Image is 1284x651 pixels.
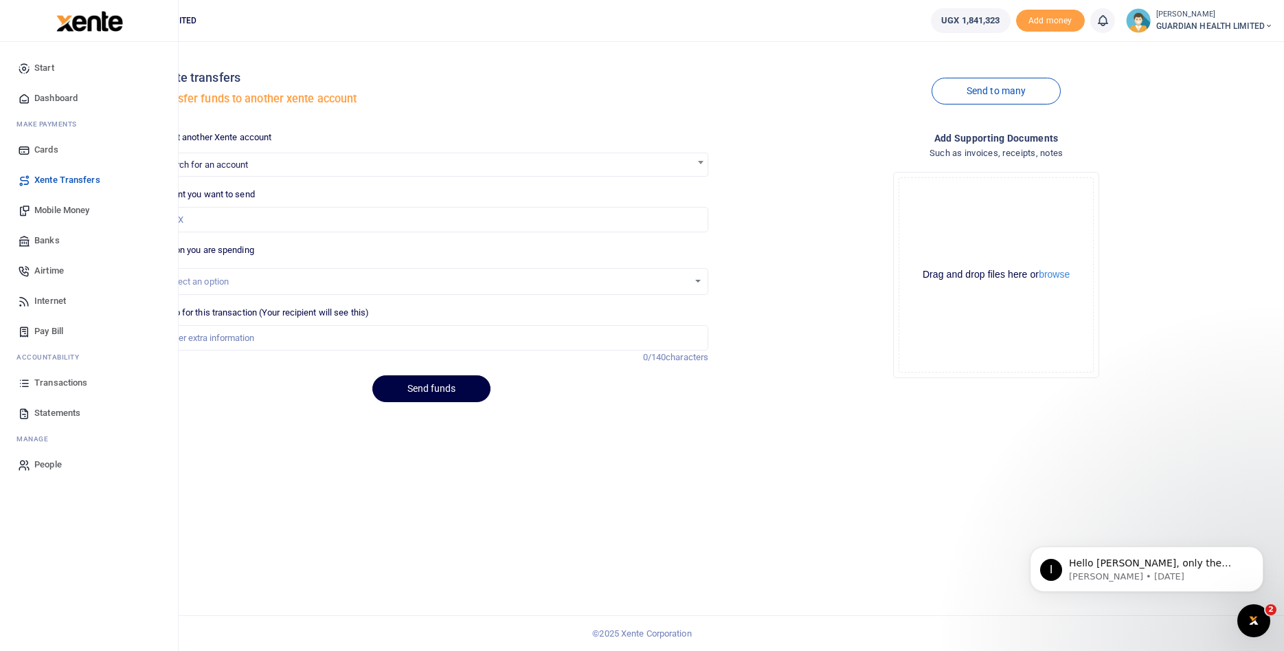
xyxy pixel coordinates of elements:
span: Cards [34,143,58,157]
label: Reason you are spending [155,243,254,257]
a: Xente Transfers [11,165,167,195]
label: Memo for this transaction (Your recipient will see this) [155,306,369,320]
h4: Such as invoices, receipts, notes [719,146,1273,161]
img: profile-user [1126,8,1151,33]
span: GUARDIAN HEALTH LIMITED [1156,20,1273,32]
span: Start [34,61,54,75]
div: Drag and drop files here or [899,268,1093,281]
div: File Uploader [893,172,1099,378]
span: People [34,458,62,472]
button: Send funds [372,375,491,402]
a: Add money [1016,14,1085,25]
a: Banks [11,225,167,256]
li: Wallet ballance [925,8,1015,33]
span: Banks [34,234,60,247]
span: Search for an account [161,159,248,170]
a: Dashboard [11,83,167,113]
span: Internet [34,294,66,308]
li: M [11,113,167,135]
a: Statements [11,398,167,428]
div: Select an option [165,275,688,289]
span: characters [666,352,708,362]
a: Send to many [932,78,1061,104]
span: anage [23,434,49,444]
label: Amount you want to send [155,188,254,201]
span: 2 [1265,604,1276,615]
span: Pay Bill [34,324,63,338]
h5: Transfer funds to another xente account [155,92,708,106]
a: UGX 1,841,323 [931,8,1010,33]
span: Statements [34,406,80,420]
a: profile-user [PERSON_NAME] GUARDIAN HEALTH LIMITED [1126,8,1273,33]
span: UGX 1,841,323 [941,14,1000,27]
a: Pay Bill [11,316,167,346]
li: Ac [11,346,167,368]
li: Toup your wallet [1016,10,1085,32]
span: Dashboard [34,91,78,105]
a: Airtime [11,256,167,286]
span: Xente Transfers [34,173,100,187]
a: Start [11,53,167,83]
a: Transactions [11,368,167,398]
span: 0/140 [643,352,666,362]
img: logo-large [56,11,123,32]
a: Internet [11,286,167,316]
iframe: Intercom live chat [1237,604,1270,637]
span: Search for an account [155,153,708,177]
span: Add money [1016,10,1085,32]
a: People [11,450,167,480]
span: Search for an account [155,153,708,175]
h4: Add supporting Documents [719,131,1273,146]
span: ake Payments [23,119,77,129]
span: countability [27,352,79,362]
input: Enter extra information [155,325,708,351]
span: Transactions [34,376,87,390]
li: M [11,428,167,450]
a: Cards [11,135,167,165]
label: Select another Xente account [155,131,271,144]
span: Airtime [34,264,64,278]
span: Mobile Money [34,203,89,217]
button: browse [1039,269,1070,279]
iframe: Intercom notifications message [1009,518,1284,614]
a: logo-small logo-large logo-large [55,15,123,25]
input: UGX [155,207,708,233]
small: [PERSON_NAME] [1156,9,1273,21]
h4: Xente transfers [155,70,708,85]
a: Mobile Money [11,195,167,225]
